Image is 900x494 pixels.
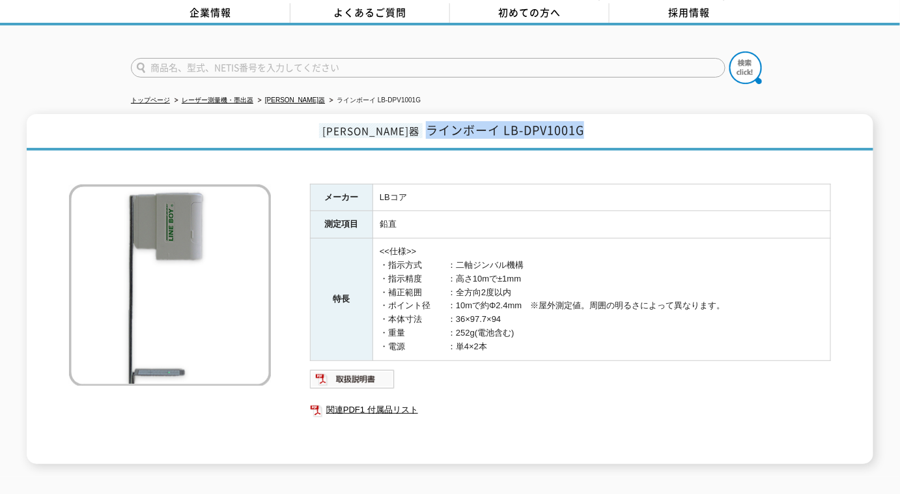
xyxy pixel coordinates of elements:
[69,184,271,386] img: ラインボーイ LB-DPV1001G
[310,401,831,418] a: 関連PDF1 付属品リスト
[373,211,831,239] td: 鉛直
[311,239,373,360] th: 特長
[610,3,769,23] a: 採用情報
[265,96,325,104] a: [PERSON_NAME]器
[290,3,450,23] a: よくあるご質問
[311,211,373,239] th: 測定項目
[373,184,831,211] td: LBコア
[310,377,395,387] a: 取扱説明書
[131,58,725,78] input: 商品名、型式、NETIS番号を入力してください
[131,3,290,23] a: 企業情報
[729,51,762,84] img: btn_search.png
[131,96,170,104] a: トップページ
[499,5,561,20] span: 初めての方へ
[373,239,831,360] td: <<仕様>> ・指示方式 ：二軸ジンバル機構 ・指示精度 ：高さ10mで±1mm ・補正範囲 ：全方向2度以内 ・ポイント径 ：10mで約Φ2.4mm ※屋外測定値。周囲の明るさによって異なりま...
[311,184,373,211] th: メーカー
[327,94,421,108] li: ラインボーイ LB-DPV1001G
[450,3,610,23] a: 初めての方へ
[310,369,395,390] img: 取扱説明書
[426,121,584,139] span: ラインボーイ LB-DPV1001G
[182,96,253,104] a: レーザー測量機・墨出器
[319,123,423,138] span: [PERSON_NAME]器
